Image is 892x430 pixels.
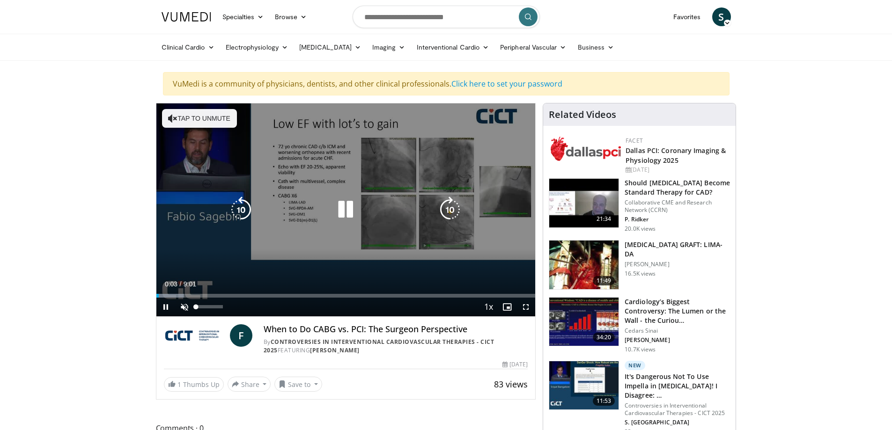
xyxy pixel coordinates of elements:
[220,38,294,57] a: Electrophysiology
[264,338,528,355] div: By FEATURING
[593,276,615,285] span: 11:49
[156,294,536,298] div: Progress Bar
[625,270,656,277] p: 16.5K views
[549,240,730,290] a: 11:49 [MEDICAL_DATA] GRAFT: LIMA-DA [PERSON_NAME] 16.5K views
[549,178,730,233] a: 21:34 Should [MEDICAL_DATA] Become Standard Therapy for CAD? Collaborative CME and Research Netwo...
[479,298,498,316] button: Playback Rate
[196,305,223,308] div: Volume Level
[625,199,730,214] p: Collaborative CME and Research Network (CCRN)
[572,38,620,57] a: Business
[549,241,619,289] img: feAgcbrvkPN5ynqH4xMDoxOjA4MTsiGN.150x105_q85_crop-smart_upscale.jpg
[593,333,615,342] span: 34:20
[451,79,562,89] a: Click here to set your password
[494,38,572,57] a: Peripheral Vascular
[498,298,516,316] button: Enable picture-in-picture mode
[549,179,619,227] img: eb63832d-2f75-457d-8c1a-bbdc90eb409c.150x105_q85_crop-smart_upscale.jpg
[625,216,730,223] p: P. Ridker
[502,360,528,369] div: [DATE]
[264,324,528,335] h4: When to Do CABG vs. PCI: The Surgeon Perspective
[625,178,730,197] h3: Should [MEDICAL_DATA] Become Standard Therapy for CAD?
[274,377,322,392] button: Save to
[516,298,535,316] button: Fullscreen
[625,372,730,400] h3: It's Dangerous Not To Use Impella in [MEDICAL_DATA]! I Disagree: …
[549,109,616,120] h4: Related Videos
[217,7,270,26] a: Specialties
[625,336,730,344] p: [PERSON_NAME]
[626,166,728,174] div: [DATE]
[269,7,312,26] a: Browse
[165,280,177,288] span: 0:03
[625,297,730,325] h3: Cardiology’s Biggest Controversy: The Lumen or the Wall - the Curiou…
[294,38,367,57] a: [MEDICAL_DATA]
[177,380,181,389] span: 1
[549,297,730,353] a: 34:20 Cardiology’s Biggest Controversy: The Lumen or the Wall - the Curiou… Cedars Sinai [PERSON_...
[593,214,615,224] span: 21:34
[162,12,211,22] img: VuMedi Logo
[164,324,226,347] img: Controversies in Interventional Cardiovascular Therapies - CICT 2025
[180,280,182,288] span: /
[625,240,730,259] h3: [MEDICAL_DATA] GRAFT: LIMA-DA
[156,38,220,57] a: Clinical Cardio
[625,261,730,268] p: [PERSON_NAME]
[549,361,619,410] img: ad639188-bf21-463b-a799-85e4bc162651.150x105_q85_crop-smart_upscale.jpg
[156,103,536,317] video-js: Video Player
[549,298,619,346] img: d453240d-5894-4336-be61-abca2891f366.150x105_q85_crop-smart_upscale.jpg
[156,298,175,316] button: Pause
[625,419,730,426] p: S. [GEOGRAPHIC_DATA]
[625,361,645,370] p: New
[494,379,528,390] span: 83 views
[367,38,411,57] a: Imaging
[625,402,730,417] p: Controversies in Interventional Cardiovascular Therapies - CICT 2025
[625,346,656,353] p: 10.7K views
[625,327,730,335] p: Cedars Sinai
[593,396,615,406] span: 11:53
[668,7,707,26] a: Favorites
[411,38,495,57] a: Interventional Cardio
[175,298,194,316] button: Unmute
[163,72,730,95] div: VuMedi is a community of physicians, dentists, and other clinical professionals.
[162,109,237,128] button: Tap to unmute
[626,137,643,145] a: FACET
[228,377,271,392] button: Share
[712,7,731,26] a: S
[230,324,252,347] a: F
[551,137,621,161] img: 939357b5-304e-4393-95de-08c51a3c5e2a.png.150x105_q85_autocrop_double_scale_upscale_version-0.2.png
[625,225,656,233] p: 20.0K views
[353,6,540,28] input: Search topics, interventions
[164,377,224,392] a: 1 Thumbs Up
[310,346,360,354] a: [PERSON_NAME]
[264,338,494,354] a: Controversies in Interventional Cardiovascular Therapies - CICT 2025
[626,146,726,165] a: Dallas PCI: Coronary Imaging & Physiology 2025
[184,280,196,288] span: 9:01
